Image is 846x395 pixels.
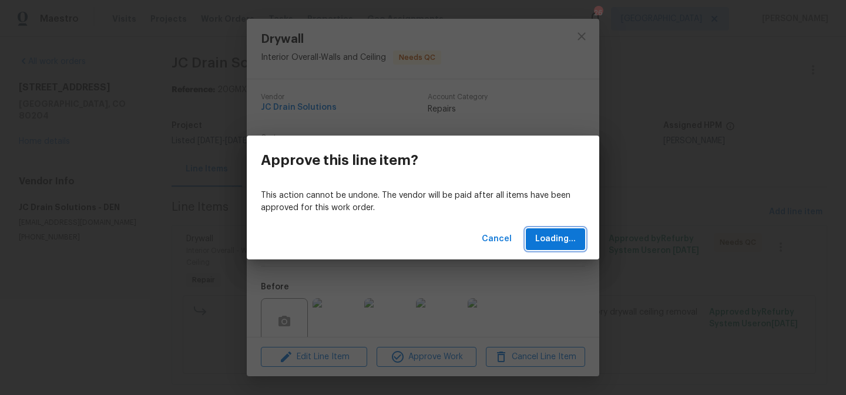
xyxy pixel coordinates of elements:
[526,228,585,250] button: Loading...
[482,232,512,247] span: Cancel
[261,152,418,168] h3: Approve this line item?
[535,232,576,247] span: Loading...
[477,228,516,250] button: Cancel
[261,190,585,214] p: This action cannot be undone. The vendor will be paid after all items have been approved for this...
